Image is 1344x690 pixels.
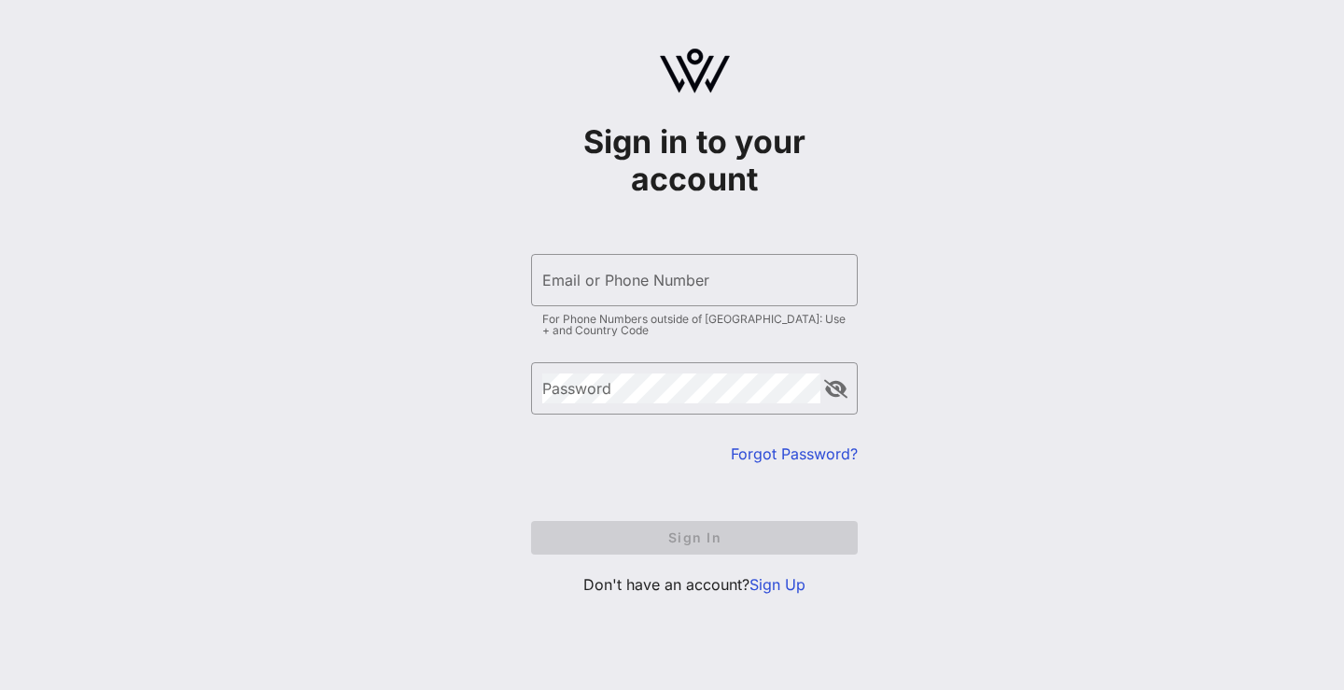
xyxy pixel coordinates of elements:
img: logo.svg [660,49,730,93]
div: For Phone Numbers outside of [GEOGRAPHIC_DATA]: Use + and Country Code [542,314,847,336]
a: Sign Up [749,575,805,594]
p: Don't have an account? [531,573,858,596]
a: Forgot Password? [731,444,858,463]
button: append icon [824,380,847,399]
h1: Sign in to your account [531,123,858,198]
